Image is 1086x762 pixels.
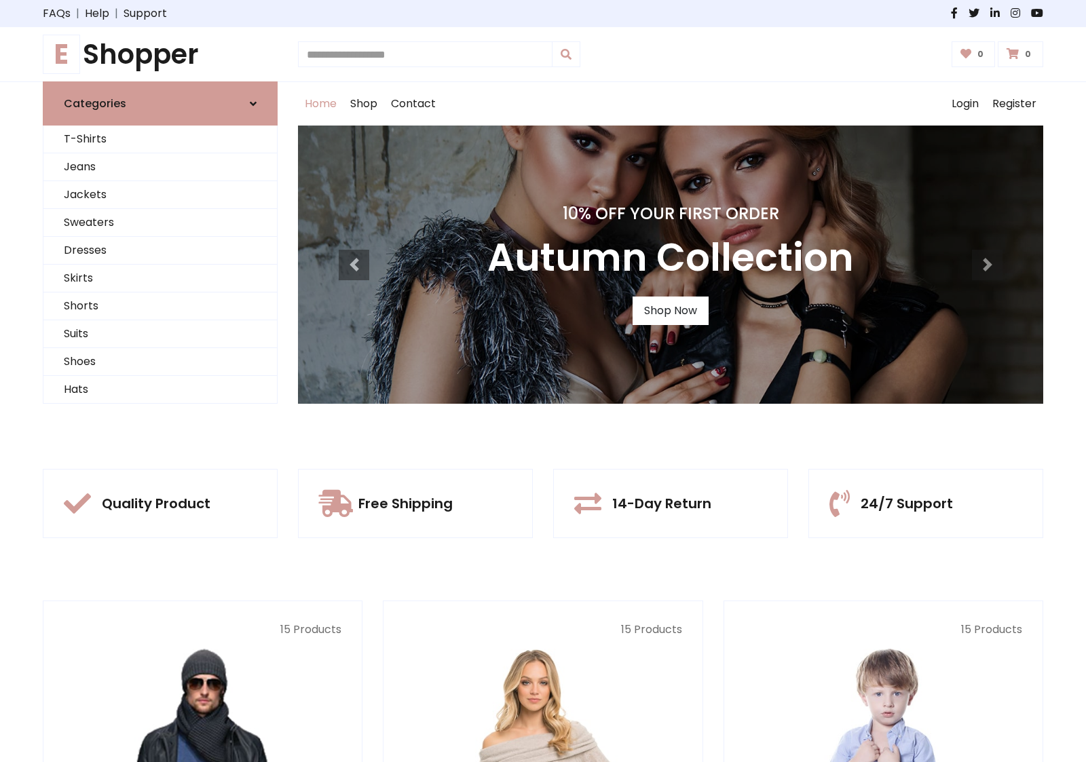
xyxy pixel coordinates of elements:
a: Shop [343,82,384,126]
span: E [43,35,80,74]
span: 0 [974,48,987,60]
a: Jeans [43,153,277,181]
span: | [109,5,124,22]
span: 0 [1022,48,1034,60]
a: Shorts [43,292,277,320]
h1: Shopper [43,38,278,71]
a: FAQs [43,5,71,22]
a: T-Shirts [43,126,277,153]
a: EShopper [43,38,278,71]
a: Login [945,82,986,126]
h5: 14-Day Return [612,495,711,512]
p: 15 Products [745,622,1022,638]
a: Help [85,5,109,22]
a: Jackets [43,181,277,209]
a: Sweaters [43,209,277,237]
h3: Autumn Collection [487,235,854,280]
a: Suits [43,320,277,348]
h5: Quality Product [102,495,210,512]
a: 0 [952,41,996,67]
a: Shop Now [633,297,709,325]
a: Home [298,82,343,126]
h5: 24/7 Support [861,495,953,512]
a: Support [124,5,167,22]
a: Contact [384,82,443,126]
a: Shoes [43,348,277,376]
a: Hats [43,376,277,404]
span: | [71,5,85,22]
h4: 10% Off Your First Order [487,204,854,224]
a: Register [986,82,1043,126]
p: 15 Products [64,622,341,638]
a: Categories [43,81,278,126]
p: 15 Products [404,622,681,638]
a: 0 [998,41,1043,67]
a: Skirts [43,265,277,292]
a: Dresses [43,237,277,265]
h6: Categories [64,97,126,110]
h5: Free Shipping [358,495,453,512]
